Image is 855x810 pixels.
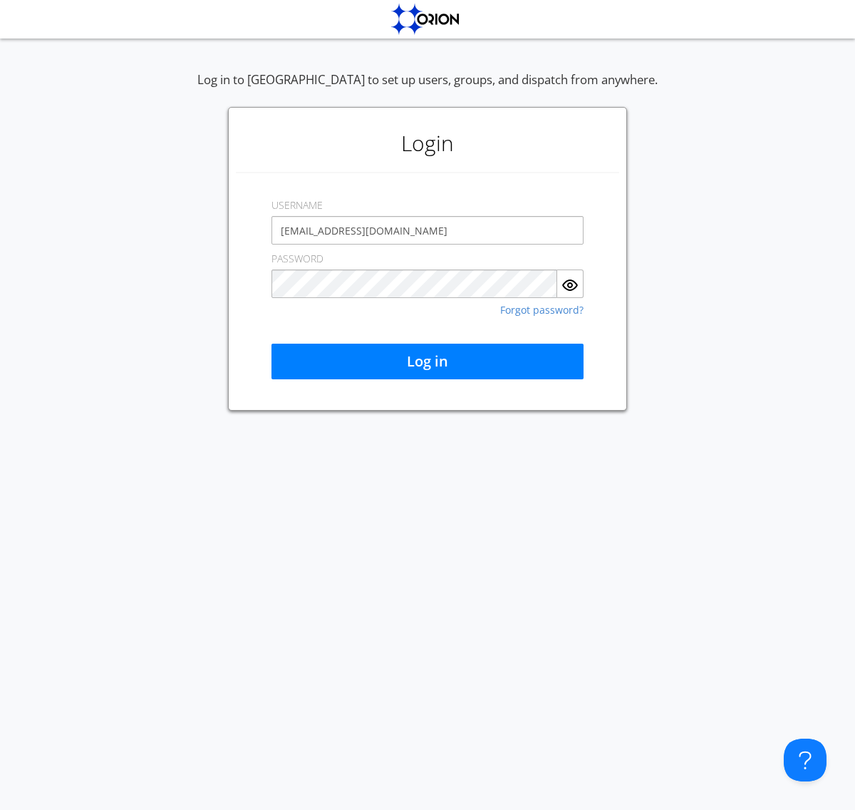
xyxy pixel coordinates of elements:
[784,739,826,781] iframe: Toggle Customer Support
[271,344,584,379] button: Log in
[236,115,619,172] h1: Login
[271,252,323,266] label: PASSWORD
[500,305,584,315] a: Forgot password?
[561,277,579,294] img: eye.svg
[271,270,557,298] input: Password
[557,270,584,298] button: Show Password
[197,71,658,107] div: Log in to [GEOGRAPHIC_DATA] to set up users, groups, and dispatch from anywhere.
[271,198,323,212] label: USERNAME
